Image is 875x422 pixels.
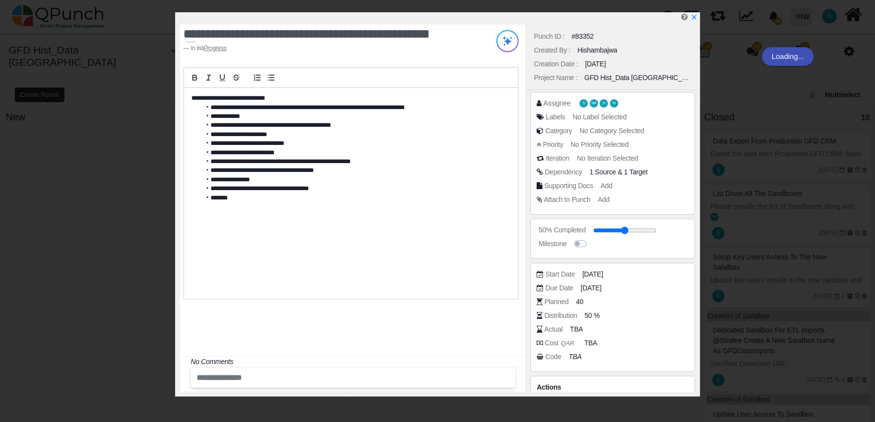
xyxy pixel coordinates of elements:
[534,59,578,69] div: Creation Date :
[571,141,629,148] span: No Priority Selected
[545,126,573,136] div: Category
[583,102,585,105] span: S
[545,283,573,293] div: Due Date
[577,154,638,162] span: No Iteration Selected
[183,44,460,53] footer: in list
[592,102,597,105] span: MA
[624,168,648,176] span: <div class="badge badge-secondary"> Sign Off FS</div>
[546,112,566,122] div: Labels
[601,182,612,190] span: Add
[570,324,583,335] span: TBA
[762,47,814,66] div: Loading...
[585,59,605,69] div: [DATE]
[572,31,594,42] div: #83352
[544,310,577,321] div: Distribution
[579,99,588,108] span: Shafee.jan
[569,353,581,361] i: TBA
[544,324,563,335] div: Actual
[546,153,570,164] div: Iteration
[545,352,561,362] div: Code
[589,168,616,176] span: <div class="badge badge-secondary"> Data validation post production import FS</div>
[545,338,577,348] div: Cost
[584,338,597,348] span: TBA
[577,45,617,56] div: Hishambajwa
[590,99,598,108] span: Mahmood Ashraf
[558,337,576,349] i: QAR
[579,127,644,135] span: No Category Selected
[681,13,687,21] i: Help
[610,99,618,108] span: Muhammad.shoaib
[204,45,227,52] u: Progress
[543,140,563,150] div: Priority
[537,383,561,391] span: Actions
[603,102,605,105] span: H
[613,102,615,105] span: M
[545,269,575,280] div: Start Date
[204,45,227,52] cite: Source Title
[545,167,582,177] div: Dependency
[191,358,233,366] i: No Comments
[544,195,591,205] div: Attach to Punch
[573,113,627,121] span: No Label Selected
[691,13,697,21] a: x
[584,73,692,83] div: GFD Hist_Data [GEOGRAPHIC_DATA]
[543,98,571,109] div: Assignee
[534,31,565,42] div: Punch ID :
[598,196,609,203] span: Add
[589,167,647,177] span: &
[496,30,518,52] img: Try writing with AI
[539,225,586,235] div: 50% Completed
[539,239,567,249] div: Milestone
[581,283,602,293] span: [DATE]
[691,14,697,21] svg: x
[600,99,608,108] span: Hishambajwa
[582,269,603,280] span: [DATE]
[544,181,593,191] div: Supporting Docs
[544,297,569,307] div: Planned
[576,297,583,307] span: 40
[534,73,577,83] div: Project Name :
[584,310,600,321] span: 50 %
[534,45,570,56] div: Created By :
